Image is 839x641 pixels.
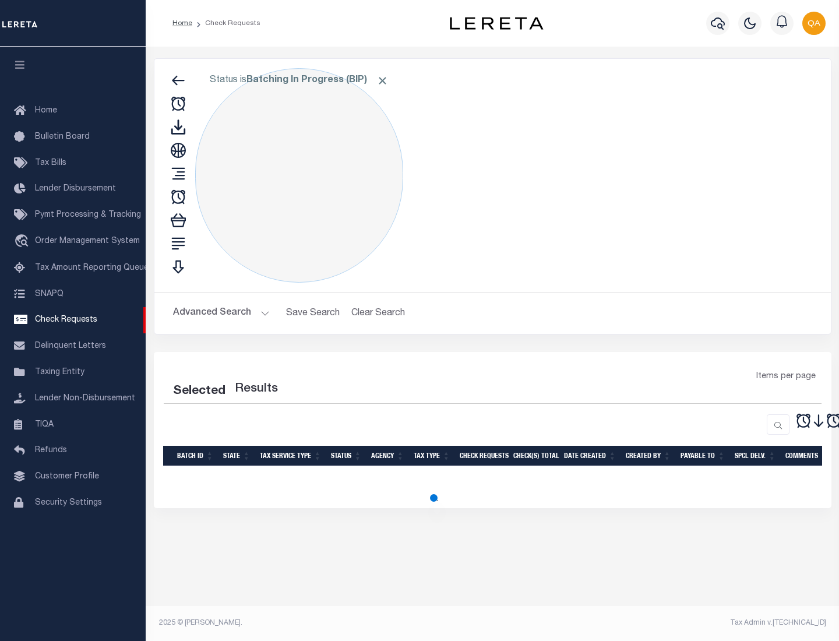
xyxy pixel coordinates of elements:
[501,618,826,628] div: Tax Admin v.[TECHNICAL_ID]
[35,342,106,350] span: Delinquent Letters
[366,446,409,466] th: Agency
[246,76,389,85] b: Batching In Progress (BIP)
[621,446,676,466] th: Created By
[376,75,389,87] span: Click to Remove
[781,446,833,466] th: Comments
[326,446,366,466] th: Status
[347,302,410,325] button: Clear Search
[35,185,116,193] span: Lender Disbursement
[14,234,33,249] i: travel_explore
[35,316,97,324] span: Check Requests
[35,499,102,507] span: Security Settings
[35,211,141,219] span: Pymt Processing & Tracking
[35,133,90,141] span: Bulletin Board
[802,12,826,35] img: svg+xml;base64,PHN2ZyB4bWxucz0iaHR0cDovL3d3dy53My5vcmcvMjAwMC9zdmciIHBvaW50ZXItZXZlbnRzPSJub25lIi...
[35,264,149,272] span: Tax Amount Reporting Queue
[35,368,84,376] span: Taxing Entity
[676,446,730,466] th: Payable To
[195,68,403,283] div: Click to Edit
[235,380,278,399] label: Results
[192,18,260,29] li: Check Requests
[35,107,57,115] span: Home
[35,290,64,298] span: SNAPQ
[218,446,255,466] th: State
[730,446,781,466] th: Spcl Delv.
[455,446,509,466] th: Check Requests
[150,618,493,628] div: 2025 © [PERSON_NAME].
[756,371,816,383] span: Items per page
[35,237,140,245] span: Order Management System
[279,302,347,325] button: Save Search
[35,159,66,167] span: Tax Bills
[450,17,543,30] img: logo-dark.svg
[35,420,54,428] span: TIQA
[35,446,67,455] span: Refunds
[172,446,218,466] th: Batch Id
[255,446,326,466] th: Tax Service Type
[173,302,270,325] button: Advanced Search
[409,446,455,466] th: Tax Type
[173,382,225,401] div: Selected
[35,473,99,481] span: Customer Profile
[559,446,621,466] th: Date Created
[35,395,135,403] span: Lender Non-Disbursement
[509,446,559,466] th: Check(s) Total
[172,20,192,27] a: Home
